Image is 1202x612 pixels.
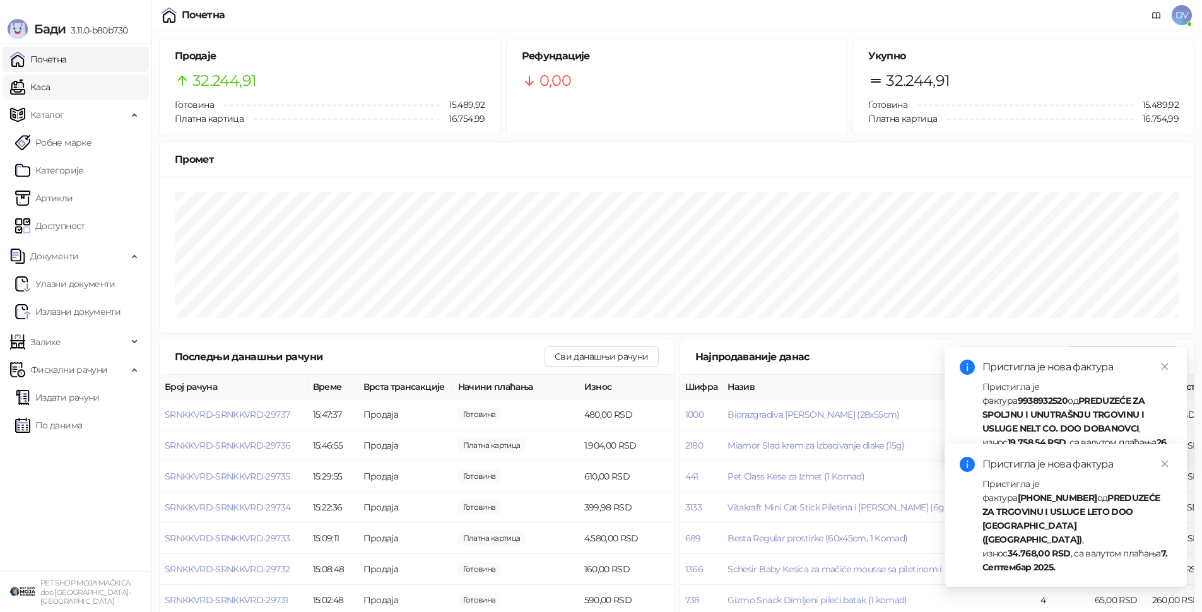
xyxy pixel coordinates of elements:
div: Пристигла је фактура од , износ , са валутом плаћања [982,477,1172,574]
button: SRNKKVRD-SRNKKVRD-29737 [165,409,290,420]
button: Miamor Slad krem za izbacivanje dlake (15g) [728,440,904,451]
div: Промет [175,151,1179,167]
button: SRNKKVRD-SRNKKVRD-29733 [165,533,290,544]
button: Vitakraft Mini Cat Stick Piletina i [PERSON_NAME] (6g) [728,502,946,513]
span: 32.244,91 [886,69,950,93]
th: Врста трансакције [358,375,453,399]
span: 1.110,00 [458,469,501,483]
h5: Продаје [175,49,485,64]
td: 160,00 RSD [579,554,674,585]
td: 610,00 RSD [579,461,674,492]
button: SRNKKVRD-SRNKKVRD-29731 [165,594,288,606]
span: Готовина [868,99,907,110]
button: 1366 [685,563,703,575]
td: 1.904,00 RSD [579,430,674,461]
button: 441 [685,471,698,482]
span: close [1160,459,1169,468]
span: 32.244,91 [192,69,256,93]
strong: PREDUZEĆE ZA SPOLJNU I UNUTRAŠNJU TRGOVINU I USLUGE NELT CO. DOO DOBANOVCI [982,395,1145,434]
div: Пристигла је фактура од , износ , са валутом плаћања [982,380,1172,463]
div: Најпродаваније данас [695,349,1065,365]
a: Каса [10,74,50,100]
a: Close [1158,457,1172,471]
span: SRNKKVRD-SRNKKVRD-29732 [165,563,290,575]
td: 15:47:37 [308,399,358,430]
span: 3.11.0-b80b730 [66,25,127,36]
span: close [1160,362,1169,371]
span: Бади [34,21,66,37]
strong: 26. Септембар 2025. [982,437,1169,462]
span: 1.904,00 [458,438,526,452]
a: Документација [1146,5,1167,25]
a: Доступност [15,213,85,238]
button: 3133 [685,502,702,513]
td: 15:46:55 [308,430,358,461]
span: 0,00 [539,69,571,93]
button: 2180 [685,440,703,451]
a: Робне марке [15,130,91,155]
td: 4.580,00 RSD [579,523,674,554]
span: Платна картица [175,113,244,124]
span: Biorazgradiva [PERSON_NAME] (28x55cm) [728,409,899,420]
button: Pet Class Kese za Izmet (1 Komad) [728,471,864,482]
span: 15.489,92 [1134,98,1179,112]
span: 16.754,99 [1134,112,1179,126]
span: DV [1172,5,1192,25]
span: 160,00 [458,562,501,576]
button: 1000 [685,409,704,420]
a: Издати рачуни [15,385,100,410]
span: info-circle [960,360,975,375]
button: Schesir Baby Kesica za mačiće mousse sa piletinom i pilećom jetrom (70g) [728,563,1030,575]
button: Besta Regular prostirke (60x45cm, 1 Komad) [728,533,907,544]
a: Ulazni dokumentiУлазни документи [15,271,115,297]
span: 1.000,00 [458,408,501,421]
th: Начини плаћања [453,375,579,399]
div: Почетна [182,10,225,20]
span: 2.000,00 [458,593,501,607]
small: PET SHOP MOJA MAČKICA doo [GEOGRAPHIC_DATA]-[GEOGRAPHIC_DATA] [40,579,131,606]
button: 689 [685,533,701,544]
a: По данима [15,413,82,438]
th: Назив [722,375,1035,399]
td: 15:09:11 [308,523,358,554]
td: 399,98 RSD [579,492,674,523]
td: Продаја [358,523,453,554]
a: ArtikliАртикли [15,185,73,211]
span: Готовина [175,99,214,110]
strong: 19.758,54 RSD [1008,437,1066,448]
div: Пристигла је нова фактура [982,457,1172,472]
strong: 34.768,00 RSD [1008,548,1071,559]
span: SRNKKVRD-SRNKKVRD-29735 [165,471,290,482]
div: Пристигла је нова фактура [982,360,1172,375]
span: 16.754,99 [440,112,485,126]
th: Износ [579,375,674,399]
span: Залихе [30,329,61,355]
button: Gizmo Snack Dimljeni pileći batak (1 komad) [728,594,907,606]
span: info-circle [960,457,975,472]
h5: Рефундације [522,49,832,64]
th: Шифра [680,375,723,399]
td: Продаја [358,430,453,461]
span: Каталог [30,102,64,127]
a: Почетна [10,47,67,72]
strong: [PHONE_NUMBER] [1018,492,1097,503]
strong: 9938932520 [1018,395,1068,406]
td: 480,00 RSD [579,399,674,430]
h5: Укупно [868,49,1179,64]
span: 4.580,00 [458,531,526,545]
span: 399,98 [458,500,501,514]
a: Категорије [15,158,84,183]
button: SRNKKVRD-SRNKKVRD-29736 [165,440,290,451]
button: SRNKKVRD-SRNKKVRD-29734 [165,502,290,513]
span: Платна картица [868,113,937,124]
span: 15.489,92 [440,98,485,112]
